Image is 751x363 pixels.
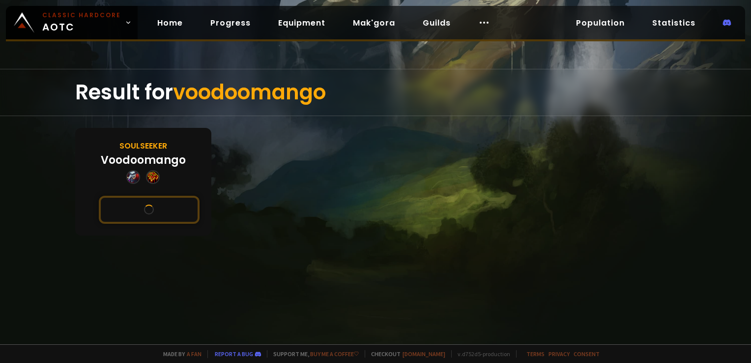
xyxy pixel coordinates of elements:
[99,196,200,224] button: See this character
[267,350,359,358] span: Support me,
[157,350,202,358] span: Made by
[215,350,253,358] a: Report a bug
[568,13,633,33] a: Population
[451,350,510,358] span: v. d752d5 - production
[42,11,121,20] small: Classic Hardcore
[549,350,570,358] a: Privacy
[173,78,326,107] span: voodoomango
[644,13,703,33] a: Statistics
[101,152,186,168] div: Voodoomango
[42,11,121,34] span: AOTC
[365,350,445,358] span: Checkout
[403,350,445,358] a: [DOMAIN_NAME]
[526,350,545,358] a: Terms
[6,6,138,39] a: Classic HardcoreAOTC
[310,350,359,358] a: Buy me a coffee
[187,350,202,358] a: a fan
[75,69,676,116] div: Result for
[119,140,167,152] div: Soulseeker
[202,13,259,33] a: Progress
[574,350,600,358] a: Consent
[345,13,403,33] a: Mak'gora
[149,13,191,33] a: Home
[415,13,459,33] a: Guilds
[270,13,333,33] a: Equipment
